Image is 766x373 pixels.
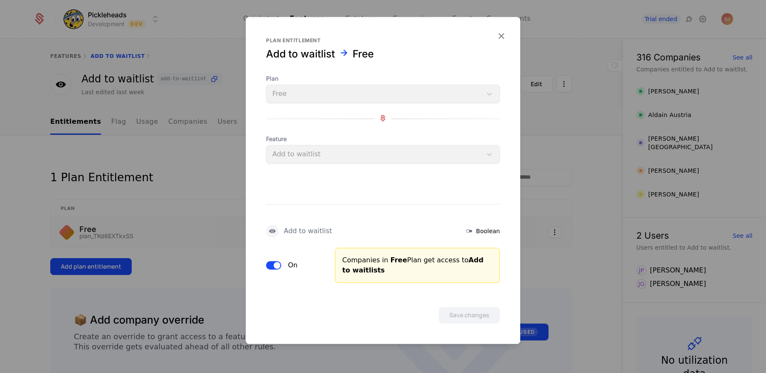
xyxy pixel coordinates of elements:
[266,47,335,61] div: Add to waitlist
[476,227,500,235] span: Boolean
[284,228,332,234] div: Add to waitlist
[439,307,500,324] button: Save changes
[342,256,484,274] span: Add to waitlists
[266,74,500,83] span: Plan
[288,260,298,270] label: On
[266,135,500,143] span: Feature
[353,47,374,61] div: Free
[342,255,493,275] div: Companies in Plan get access to
[391,256,407,264] span: Free
[266,37,500,44] div: Plan entitlement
